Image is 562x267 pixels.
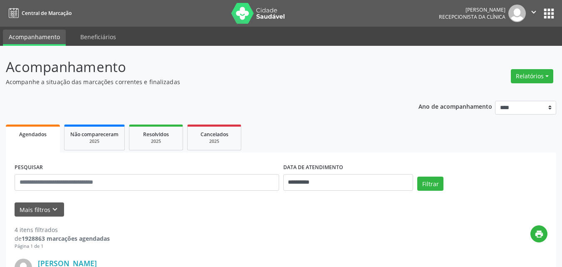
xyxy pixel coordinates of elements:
button: Mais filtroskeyboard_arrow_down [15,202,64,217]
i:  [529,7,538,17]
div: Página 1 de 1 [15,243,110,250]
a: Acompanhamento [3,30,66,46]
div: 4 itens filtrados [15,225,110,234]
i: keyboard_arrow_down [50,205,59,214]
label: DATA DE ATENDIMENTO [283,161,343,174]
button: Filtrar [417,177,443,191]
button: apps [542,6,556,21]
span: Central de Marcação [22,10,72,17]
i: print [535,230,544,239]
span: Recepcionista da clínica [439,13,505,20]
strong: 1928863 marcações agendadas [22,235,110,242]
p: Ano de acompanhamento [418,101,492,111]
div: 2025 [193,138,235,145]
span: Não compareceram [70,131,119,138]
p: Acompanhe a situação das marcações correntes e finalizadas [6,77,391,86]
a: Central de Marcação [6,6,72,20]
button:  [526,5,542,22]
div: de [15,234,110,243]
a: Beneficiários [74,30,122,44]
button: Relatórios [511,69,553,83]
div: 2025 [70,138,119,145]
span: Cancelados [201,131,228,138]
img: img [508,5,526,22]
label: PESQUISAR [15,161,43,174]
div: 2025 [135,138,177,145]
span: Agendados [19,131,47,138]
button: print [530,225,547,242]
div: [PERSON_NAME] [439,6,505,13]
span: Resolvidos [143,131,169,138]
p: Acompanhamento [6,57,391,77]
